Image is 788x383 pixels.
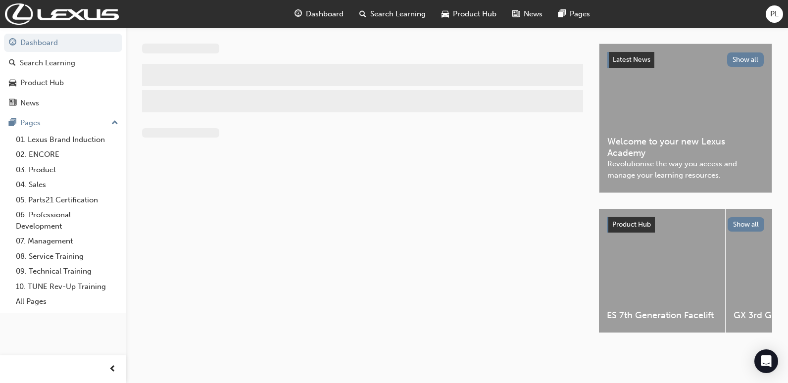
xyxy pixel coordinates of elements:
[442,8,449,20] span: car-icon
[512,8,520,20] span: news-icon
[607,217,764,233] a: Product HubShow all
[12,249,122,264] a: 08. Service Training
[12,177,122,192] a: 04. Sales
[524,8,542,20] span: News
[607,310,717,321] span: ES 7th Generation Facelift
[12,162,122,178] a: 03. Product
[9,39,16,48] span: guage-icon
[727,52,764,67] button: Show all
[12,279,122,294] a: 10. TUNE Rev-Up Training
[9,119,16,128] span: pages-icon
[728,217,765,232] button: Show all
[20,97,39,109] div: News
[558,8,566,20] span: pages-icon
[766,5,783,23] button: PL
[12,207,122,234] a: 06. Professional Development
[4,114,122,132] button: Pages
[12,234,122,249] a: 07. Management
[109,363,116,376] span: prev-icon
[4,32,122,114] button: DashboardSearch LearningProduct HubNews
[570,8,590,20] span: Pages
[550,4,598,24] a: pages-iconPages
[12,294,122,309] a: All Pages
[504,4,550,24] a: news-iconNews
[9,59,16,68] span: search-icon
[12,264,122,279] a: 09. Technical Training
[599,209,725,333] a: ES 7th Generation Facelift
[607,136,764,158] span: Welcome to your new Lexus Academy
[111,117,118,130] span: up-icon
[5,3,119,25] img: Trak
[295,8,302,20] span: guage-icon
[612,220,651,229] span: Product Hub
[434,4,504,24] a: car-iconProduct Hub
[12,147,122,162] a: 02. ENCORE
[306,8,344,20] span: Dashboard
[20,77,64,89] div: Product Hub
[20,117,41,129] div: Pages
[12,132,122,147] a: 01. Lexus Brand Induction
[4,74,122,92] a: Product Hub
[613,55,650,64] span: Latest News
[359,8,366,20] span: search-icon
[9,99,16,108] span: news-icon
[607,158,764,181] span: Revolutionise the way you access and manage your learning resources.
[287,4,351,24] a: guage-iconDashboard
[12,192,122,208] a: 05. Parts21 Certification
[453,8,496,20] span: Product Hub
[754,349,778,373] div: Open Intercom Messenger
[370,8,426,20] span: Search Learning
[4,94,122,112] a: News
[770,8,779,20] span: PL
[4,54,122,72] a: Search Learning
[9,79,16,88] span: car-icon
[607,52,764,68] a: Latest NewsShow all
[4,34,122,52] a: Dashboard
[599,44,772,193] a: Latest NewsShow allWelcome to your new Lexus AcademyRevolutionise the way you access and manage y...
[351,4,434,24] a: search-iconSearch Learning
[20,57,75,69] div: Search Learning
